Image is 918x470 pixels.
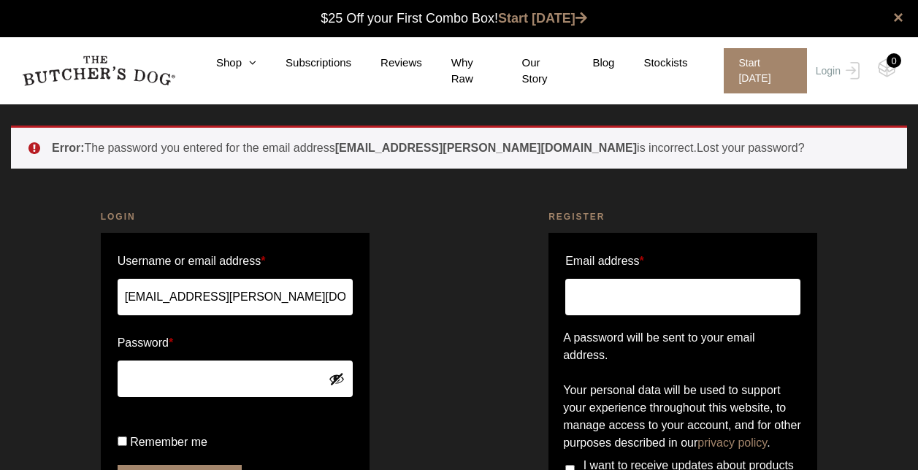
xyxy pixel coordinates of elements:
a: Lost your password? [697,142,805,154]
a: privacy policy [697,436,767,449]
a: Start [DATE] [498,11,587,26]
a: Blog [563,55,614,72]
span: Start [DATE] [724,48,806,93]
span: Remember me [130,436,207,448]
li: The password you entered for the email address is incorrect. [52,139,884,157]
div: 0 [887,53,901,68]
strong: Error: [52,142,84,154]
p: Your personal data will be used to support your experience throughout this website, to manage acc... [563,382,803,452]
p: A password will be sent to your email address. [563,329,803,364]
input: Remember me [118,436,127,446]
h2: Login [101,209,370,224]
a: Subscriptions [256,55,351,72]
label: Email address [565,250,644,273]
img: TBD_Cart-Empty.png [878,58,896,77]
label: Username or email address [118,250,353,273]
a: Reviews [351,55,422,72]
a: Start [DATE] [709,48,811,93]
a: Stockists [614,55,687,72]
strong: [EMAIL_ADDRESS][PERSON_NAME][DOMAIN_NAME] [335,142,637,154]
a: Our Story [493,55,564,88]
a: Shop [187,55,256,72]
a: Login [812,48,860,93]
h2: Register [548,209,817,224]
a: close [893,9,903,26]
a: Why Raw [422,55,493,88]
label: Password [118,331,353,355]
button: Show password [329,371,345,387]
